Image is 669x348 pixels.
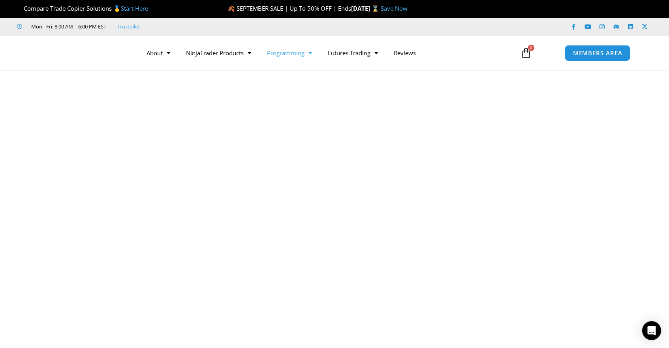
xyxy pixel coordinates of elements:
a: MEMBERS AREA [565,45,631,61]
a: About [139,44,178,62]
strong: [DATE] ⌛ [351,4,381,12]
a: Start Here [121,4,148,12]
span: 🍂 SEPTEMBER SALE | Up To 50% OFF | Ends [227,4,351,12]
img: LogoAI | Affordable Indicators – NinjaTrader [39,39,124,67]
a: Programming [259,44,320,62]
div: Open Intercom Messenger [642,321,661,340]
a: 0 [509,41,543,64]
span: Compare Trade Copier Solutions 🥇 [17,4,148,12]
a: Save Now [381,4,408,12]
a: Reviews [386,44,424,62]
a: Futures Trading [320,44,386,62]
span: Mon - Fri: 8:00 AM – 6:00 PM EST [29,22,106,31]
nav: Menu [139,44,511,62]
span: 0 [528,45,534,51]
a: Trustpilot [117,22,140,31]
a: NinjaTrader Products [178,44,259,62]
span: MEMBERS AREA [573,50,622,56]
img: 🏆 [17,6,23,11]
